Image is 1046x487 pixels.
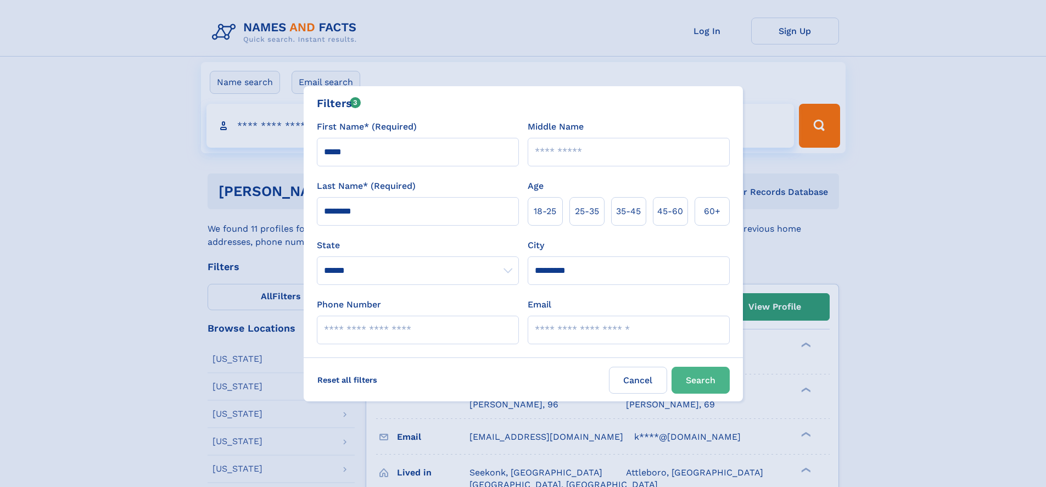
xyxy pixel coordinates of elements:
span: 35‑45 [616,205,641,218]
span: 18‑25 [534,205,556,218]
button: Search [672,367,730,394]
div: Filters [317,95,361,111]
label: Last Name* (Required) [317,180,416,193]
label: Middle Name [528,120,584,133]
span: 25‑35 [575,205,599,218]
label: Age [528,180,544,193]
span: 45‑60 [657,205,683,218]
span: 60+ [704,205,720,218]
label: City [528,239,544,252]
label: Phone Number [317,298,381,311]
label: Cancel [609,367,667,394]
label: Email [528,298,551,311]
label: First Name* (Required) [317,120,417,133]
label: State [317,239,519,252]
label: Reset all filters [310,367,384,393]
